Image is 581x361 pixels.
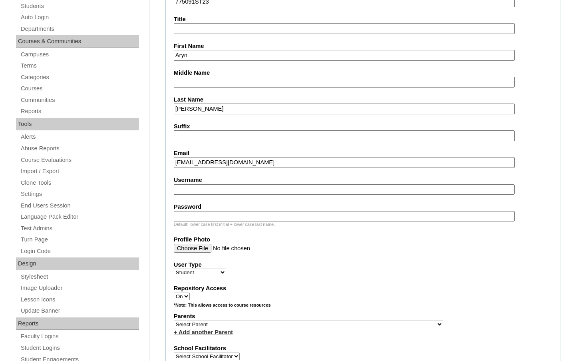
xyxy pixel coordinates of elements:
[174,96,553,104] label: Last Name
[20,272,139,282] a: Stylesheet
[20,95,139,105] a: Communities
[174,344,553,353] label: School Facilitators
[20,212,139,222] a: Language Pack Editor
[174,42,553,50] label: First Name
[20,331,139,341] a: Faculty Logins
[20,223,139,233] a: Test Admins
[20,132,139,142] a: Alerts
[174,312,553,321] label: Parents
[174,302,553,312] div: *Note: This allows access to course resources
[20,178,139,188] a: Clone Tools
[20,283,139,293] a: Image Uploader
[20,343,139,353] a: Student Logins
[174,15,553,24] label: Title
[20,72,139,82] a: Categories
[16,257,139,270] div: Design
[20,144,139,154] a: Abuse Reports
[16,35,139,48] div: Courses & Communities
[174,221,553,227] div: Default: lower case first initial + lower case last name.
[174,329,233,335] a: + Add another Parent
[16,317,139,330] div: Reports
[174,261,553,269] label: User Type
[20,166,139,176] a: Import / Export
[174,284,553,293] label: Repository Access
[20,201,139,211] a: End Users Session
[20,235,139,245] a: Turn Page
[20,155,139,165] a: Course Evaluations
[20,106,139,116] a: Reports
[174,176,553,184] label: Username
[20,84,139,94] a: Courses
[20,189,139,199] a: Settings
[20,50,139,60] a: Campuses
[20,295,139,305] a: Lesson Icons
[20,246,139,256] a: Login Code
[174,203,553,211] label: Password
[20,24,139,34] a: Departments
[20,61,139,71] a: Terms
[20,12,139,22] a: Auto Login
[174,69,553,77] label: Middle Name
[174,122,553,131] label: Suffix
[20,1,139,11] a: Students
[174,235,553,244] label: Profile Photo
[16,118,139,131] div: Tools
[20,306,139,316] a: Update Banner
[174,149,553,158] label: Email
